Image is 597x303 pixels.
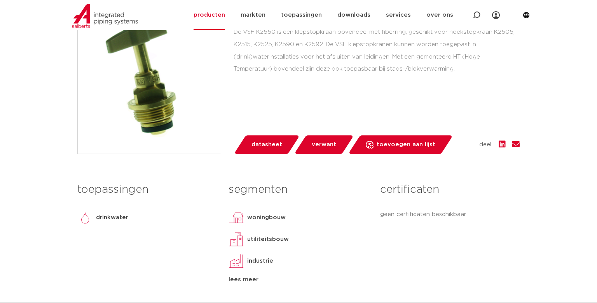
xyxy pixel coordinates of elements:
[251,139,282,151] span: datasheet
[77,182,217,197] h3: toepassingen
[234,135,300,154] a: datasheet
[229,182,368,197] h3: segmenten
[77,210,93,225] img: drinkwater
[294,135,354,154] a: verwant
[247,256,273,266] p: industrie
[229,275,368,284] div: lees meer
[78,11,221,154] img: Product Image for VSH klepstopkraan bovendeel voor G1/2" (M24x1,5)
[380,182,520,197] h3: certificaten
[377,139,435,151] span: toevoegen aan lijst
[312,139,336,151] span: verwant
[247,235,289,244] p: utiliteitsbouw
[234,26,520,75] div: De VSH K2550 is een klepstopkraan bovendeel met fiberring, geschikt voor hoekstopkraan K2505, K25...
[479,140,492,149] span: deel:
[96,213,128,222] p: drinkwater
[229,253,244,269] img: industrie
[380,210,520,219] p: geen certificaten beschikbaar
[229,210,244,225] img: woningbouw
[247,213,286,222] p: woningbouw
[229,232,244,247] img: utiliteitsbouw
